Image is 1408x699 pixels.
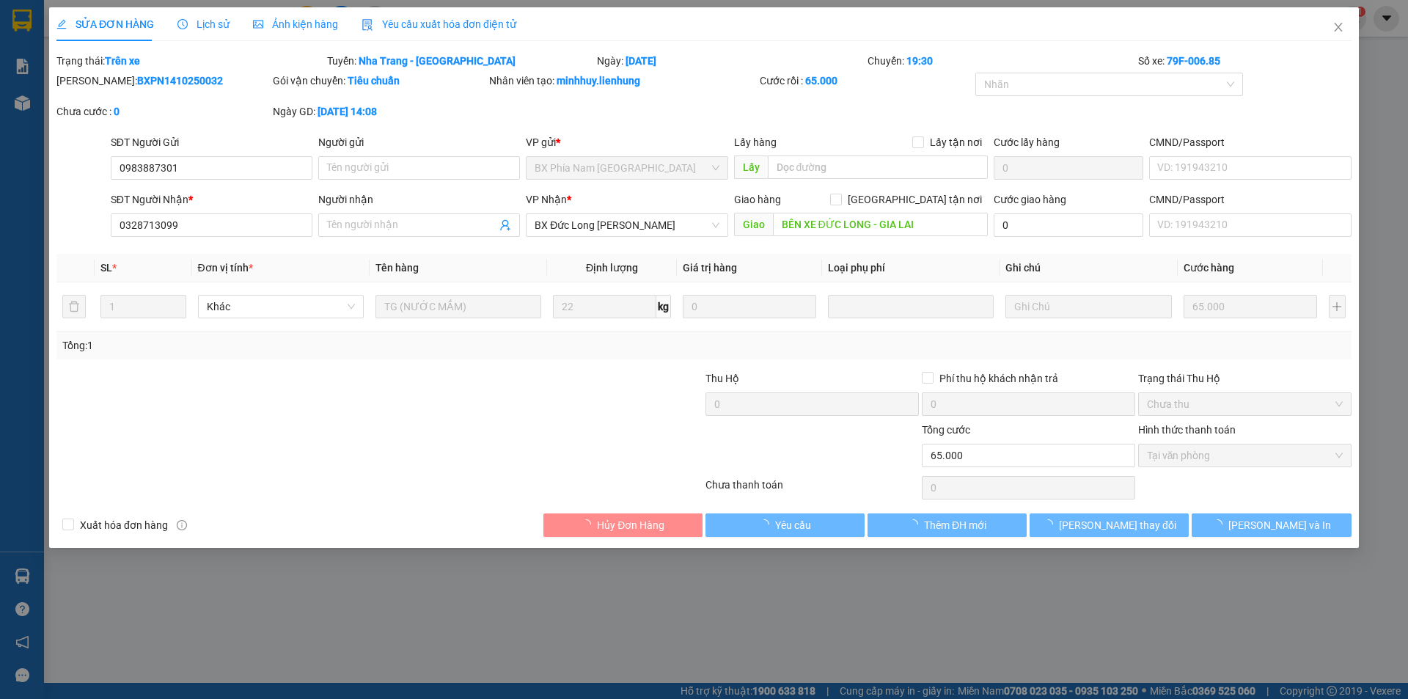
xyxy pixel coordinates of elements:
[868,513,1027,537] button: Thêm ĐH mới
[177,18,230,30] span: Lịch sử
[74,517,174,533] span: Xuất hóa đơn hàng
[114,106,120,117] b: 0
[934,370,1064,387] span: Phí thu hộ khách nhận trả
[362,19,373,31] img: icon
[760,73,973,89] div: Cước rồi :
[198,262,253,274] span: Đơn vị tính
[586,262,638,274] span: Định lượng
[1228,517,1331,533] span: [PERSON_NAME] và In
[805,75,837,87] b: 65.000
[375,295,541,318] input: VD: Bàn, Ghế
[1138,424,1236,436] label: Hình thức thanh toán
[759,519,775,530] span: loading
[177,520,187,530] span: info-circle
[705,373,739,384] span: Thu Hộ
[318,106,377,117] b: [DATE] 14:08
[207,296,355,318] span: Khác
[734,213,773,236] span: Giao
[273,73,486,89] div: Gói vận chuyển:
[1043,519,1059,530] span: loading
[56,18,154,30] span: SỬA ĐƠN HÀNG
[581,519,597,530] span: loading
[842,191,988,208] span: [GEOGRAPHIC_DATA] tận nơi
[543,513,703,537] button: Hủy Đơn Hàng
[1000,254,1178,282] th: Ghi chú
[318,191,520,208] div: Người nhận
[924,134,988,150] span: Lấy tận nơi
[705,513,865,537] button: Yêu cầu
[1332,21,1344,33] span: close
[1149,134,1351,150] div: CMND/Passport
[922,424,970,436] span: Tổng cước
[683,295,816,318] input: 0
[500,219,512,231] span: user-add
[1006,295,1172,318] input: Ghi Chú
[1059,517,1176,533] span: [PERSON_NAME] thay đổi
[768,155,988,179] input: Dọc đường
[527,194,568,205] span: VP Nhận
[1184,295,1317,318] input: 0
[1212,519,1228,530] span: loading
[137,75,223,87] b: BXPN1410250032
[596,53,867,69] div: Ngày:
[348,75,400,87] b: Tiêu chuẩn
[1192,513,1352,537] button: [PERSON_NAME] và In
[597,517,664,533] span: Hủy Đơn Hàng
[734,136,777,148] span: Lấy hàng
[535,157,719,179] span: BX Phía Nam Nha Trang
[1318,7,1359,48] button: Close
[734,194,781,205] span: Giao hàng
[924,517,986,533] span: Thêm ĐH mới
[318,134,520,150] div: Người gửi
[101,262,113,274] span: SL
[1138,370,1352,387] div: Trạng thái Thu Hộ
[1030,513,1189,537] button: [PERSON_NAME] thay đổi
[773,213,988,236] input: Dọc đường
[683,262,737,274] span: Giá trị hàng
[62,295,86,318] button: delete
[527,134,728,150] div: VP gửi
[1137,53,1353,69] div: Số xe:
[111,134,312,150] div: SĐT Người Gửi
[55,53,326,69] div: Trạng thái:
[326,53,596,69] div: Tuyến:
[994,194,1066,205] label: Cước giao hàng
[994,156,1143,180] input: Cước lấy hàng
[822,254,1000,282] th: Loại phụ phí
[105,55,140,67] b: Trên xe
[734,155,768,179] span: Lấy
[908,519,924,530] span: loading
[489,73,757,89] div: Nhân viên tạo:
[362,18,516,30] span: Yêu cầu xuất hóa đơn điện tử
[1147,444,1343,466] span: Tại văn phòng
[56,73,270,89] div: [PERSON_NAME]:
[62,337,543,354] div: Tổng: 1
[273,103,486,120] div: Ngày GD:
[557,75,640,87] b: minhhuy.lienhung
[656,295,671,318] span: kg
[56,19,67,29] span: edit
[111,191,312,208] div: SĐT Người Nhận
[1329,295,1345,318] button: plus
[375,262,419,274] span: Tên hàng
[535,214,719,236] span: BX Đức Long Gia Lai
[906,55,933,67] b: 19:30
[1184,262,1234,274] span: Cước hàng
[994,136,1060,148] label: Cước lấy hàng
[253,19,263,29] span: picture
[626,55,657,67] b: [DATE]
[866,53,1137,69] div: Chuyến:
[359,55,516,67] b: Nha Trang - [GEOGRAPHIC_DATA]
[1147,393,1343,415] span: Chưa thu
[177,19,188,29] span: clock-circle
[775,517,811,533] span: Yêu cầu
[253,18,338,30] span: Ảnh kiện hàng
[704,477,920,502] div: Chưa thanh toán
[1149,191,1351,208] div: CMND/Passport
[1167,55,1220,67] b: 79F-006.85
[56,103,270,120] div: Chưa cước :
[994,213,1143,237] input: Cước giao hàng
